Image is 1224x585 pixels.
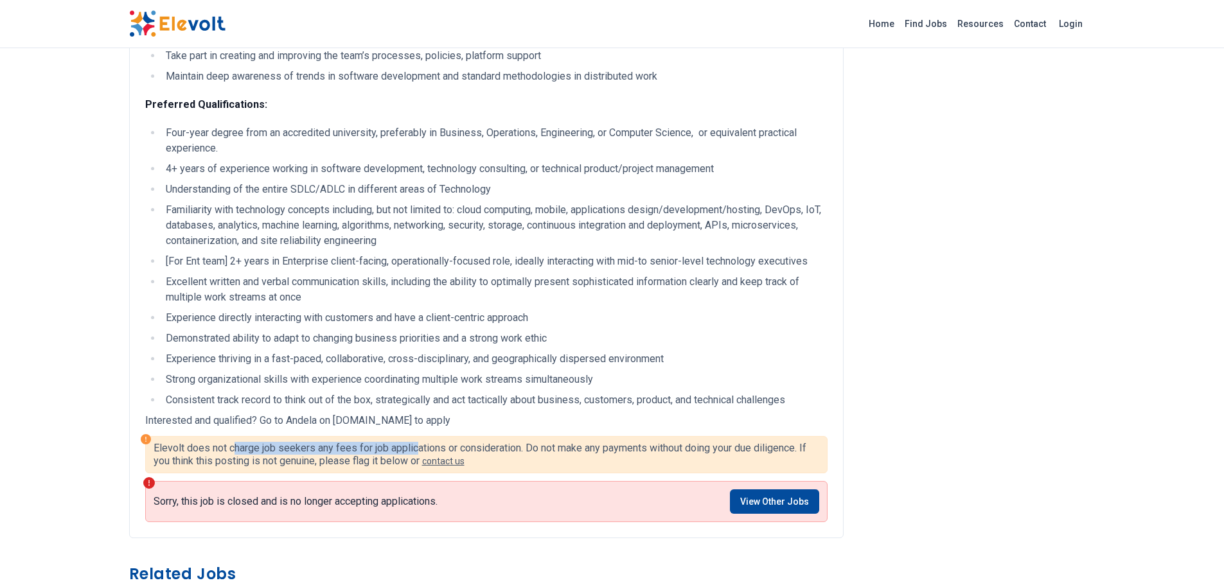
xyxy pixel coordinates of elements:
img: Elevolt [129,10,226,37]
li: Take part in creating and improving the team’s processes, policies, platform support [162,48,828,64]
li: 4+ years of experience working in software development, technology consulting, or technical produ... [162,161,828,177]
p: Sorry, this job is closed and is no longer accepting applications. [154,495,438,508]
a: contact us [422,456,465,466]
li: Consistent track record to think out of the box, strategically and act tactically about business,... [162,392,828,408]
p: Interested and qualified? Go to Andela on [DOMAIN_NAME] to apply [145,413,828,428]
a: Home [864,13,900,34]
li: Maintain deep awareness of trends in software development and standard methodologies in distribut... [162,69,828,84]
li: Four-year degree from an accredited university, preferably in Business, Operations, Engineering, ... [162,125,828,156]
li: Experience thriving in a fast-paced, collaborative, cross-disciplinary, and geographically disper... [162,351,828,367]
a: Find Jobs [900,13,952,34]
strong: Preferred Qualifications: [145,98,267,110]
a: Contact [1009,13,1051,34]
li: Familiarity with technology concepts including, but not limited to: cloud computing, mobile, appl... [162,202,828,249]
p: Elevolt does not charge job seekers any fees for job applications or consideration. Do not make a... [154,442,819,467]
a: View Other Jobs [730,489,819,514]
li: Experience directly interacting with customers and have a client-centric approach [162,310,828,326]
a: Resources [952,13,1009,34]
a: Login [1051,11,1090,37]
iframe: Chat Widget [1160,523,1224,585]
li: Strong organizational skills with experience coordinating multiple work streams simultaneously [162,372,828,387]
li: Excellent written and verbal communication skills, including the ability to optimally present sop... [162,274,828,305]
h3: Related Jobs [129,564,844,584]
li: Understanding of the entire SDLC/ADLC in different areas of Technology [162,182,828,197]
li: [For Ent team] 2+ years in Enterprise client-facing, operationally-focused role, ideally interact... [162,254,828,269]
li: Demonstrated ability to adapt to changing business priorities and a strong work ethic [162,331,828,346]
